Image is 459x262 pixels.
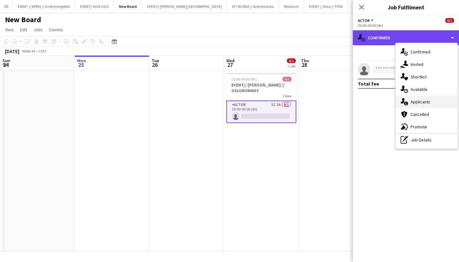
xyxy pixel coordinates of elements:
span: 25 [76,61,86,68]
span: Actor [358,18,370,23]
span: 05:00-09:00 (4h) [231,77,257,82]
div: 1 Job [287,64,295,68]
div: CEST [39,49,47,53]
a: Jobs [31,26,45,34]
a: Edit [17,26,30,34]
div: Job Details [396,134,457,146]
button: EVENT// NOA 2025 [75,0,114,12]
div: Shortlist [396,71,457,83]
div: Total fee [358,81,379,87]
div: Confirmed [353,30,459,45]
h1: New Board [5,15,41,24]
span: View [5,27,14,32]
div: Invited [396,58,457,71]
span: Edit [20,27,27,32]
button: EVENT// [PERSON_NAME] [GEOGRAPHIC_DATA] [142,0,227,12]
span: Jobs [33,27,43,32]
button: IKT NORGE // Arendalsuka [227,0,279,12]
div: Confirmed [396,46,457,58]
button: EVENT // Atea // TP2B [304,0,348,12]
div: Applicants [396,96,457,108]
h3: EVENT// [PERSON_NAME] // OSLORUNWAY [226,82,296,93]
button: New Board [114,0,142,12]
div: 05:00-09:00 (4h) [358,23,454,28]
div: Cancelled [396,108,457,121]
span: 26 [151,61,159,68]
span: Sun [2,58,10,63]
button: Actor [358,18,375,23]
span: Week 34 [21,49,36,53]
app-job-card: 05:00-09:00 (4h)0/1EVENT// [PERSON_NAME] // OSLORUNWAY1 RoleActor3I3A0/105:00-09:00 (4h) [226,73,296,123]
span: 28 [300,61,309,68]
div: [DATE] [5,48,19,54]
h3: Job Fulfilment [353,3,459,11]
div: Available [396,83,457,96]
a: Comms [47,26,66,34]
span: 27 [225,61,234,68]
span: Wed [226,58,234,63]
span: 24 [2,61,10,68]
button: EVENT // Atea Community 2025 [348,0,408,12]
button: EVENT // KPMG // Innflytningsfest [13,0,75,12]
span: Comms [49,27,63,32]
span: Thu [301,58,309,63]
span: Tue [152,58,159,63]
span: 0/1 [283,77,291,82]
app-card-role: Actor3I3A0/105:00-09:00 (4h) [226,101,296,123]
span: 0/1 [445,18,454,23]
a: View [2,26,16,34]
div: Promote [396,121,457,133]
span: Mon [77,58,86,63]
button: Research [279,0,304,12]
span: 1 Role [282,94,291,98]
span: 0/1 [287,58,296,63]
